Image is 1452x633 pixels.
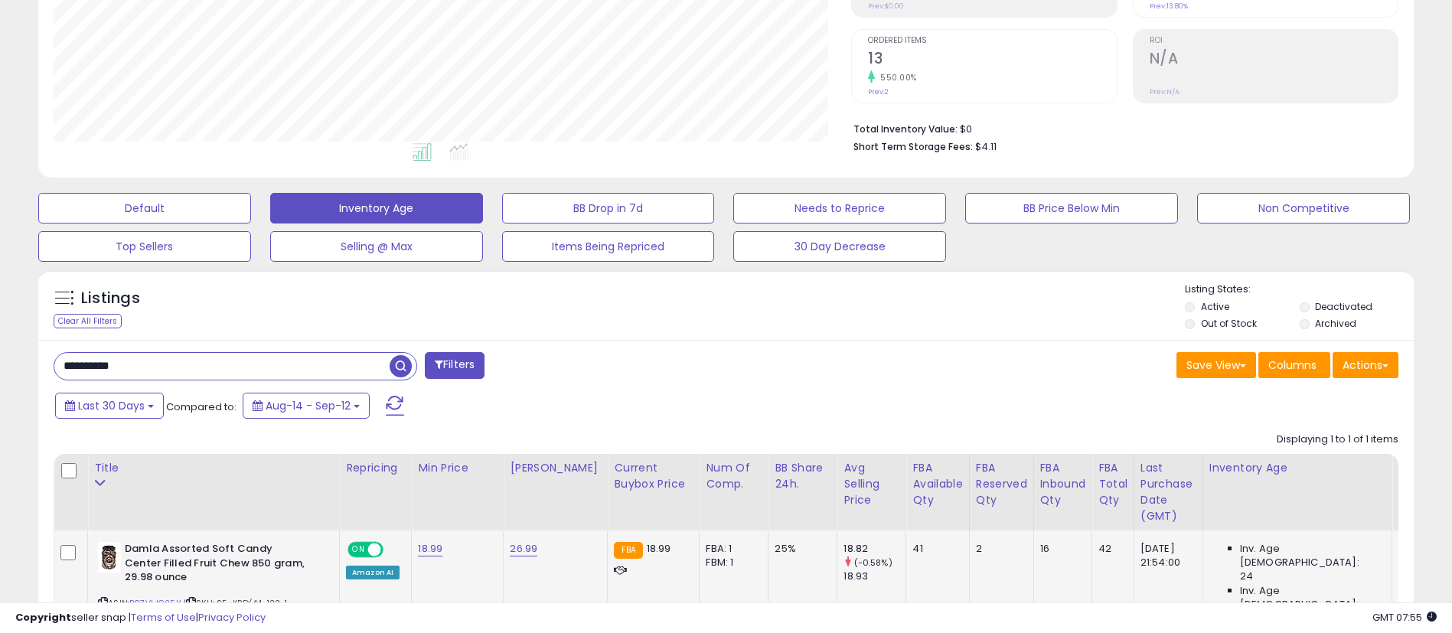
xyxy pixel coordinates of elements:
[266,398,351,413] span: Aug-14 - Sep-12
[614,460,693,492] div: Current Buybox Price
[1098,460,1127,508] div: FBA Total Qty
[912,542,957,556] div: 41
[346,566,400,579] div: Amazon AI
[868,2,904,11] small: Prev: $0.00
[1258,352,1330,378] button: Columns
[38,193,251,224] button: Default
[81,288,140,309] h5: Listings
[425,352,485,379] button: Filters
[1150,50,1398,70] h2: N/A
[502,231,715,262] button: Items Being Repriced
[198,610,266,625] a: Privacy Policy
[875,72,917,83] small: 550.00%
[1372,610,1437,625] span: 2025-10-13 07:55 GMT
[868,87,889,96] small: Prev: 2
[853,122,958,135] b: Total Inventory Value:
[706,460,762,492] div: Num of Comp.
[1277,432,1398,447] div: Displaying 1 to 1 of 1 items
[510,541,537,556] a: 26.99
[78,398,145,413] span: Last 30 Days
[270,193,483,224] button: Inventory Age
[1176,352,1256,378] button: Save View
[853,140,973,153] b: Short Term Storage Fees:
[706,556,756,569] div: FBM: 1
[243,393,370,419] button: Aug-14 - Sep-12
[1201,300,1229,313] label: Active
[1140,542,1191,569] div: [DATE] 21:54:00
[502,193,715,224] button: BB Drop in 7d
[418,541,442,556] a: 18.99
[1333,352,1398,378] button: Actions
[775,542,825,556] div: 25%
[912,460,962,508] div: FBA Available Qty
[1315,317,1356,330] label: Archived
[166,400,237,414] span: Compared to:
[1150,2,1188,11] small: Prev: 13.80%
[853,119,1387,137] li: $0
[775,460,830,492] div: BB Share 24h.
[976,460,1027,508] div: FBA Reserved Qty
[976,542,1022,556] div: 2
[733,193,946,224] button: Needs to Reprice
[647,541,671,556] span: 18.99
[418,460,497,476] div: Min Price
[843,569,905,583] div: 18.93
[15,610,71,625] strong: Copyright
[98,597,292,620] span: | SKU: SE_KRD(44-122-1-1pc)-4.50-13.12
[868,50,1116,70] h2: 13
[843,460,899,508] div: Avg Selling Price
[129,597,181,610] a: B07VLJC25Y
[854,556,892,569] small: (-0.58%)
[733,231,946,262] button: 30 Day Decrease
[1098,542,1122,556] div: 42
[1268,357,1317,373] span: Columns
[868,37,1116,45] span: Ordered Items
[706,542,756,556] div: FBA: 1
[346,460,405,476] div: Repricing
[1197,193,1410,224] button: Non Competitive
[98,542,121,573] img: 41+RfZ42VOL._SL40_.jpg
[965,193,1178,224] button: BB Price Below Min
[54,314,122,328] div: Clear All Filters
[843,542,905,556] div: 18.82
[55,393,164,419] button: Last 30 Days
[1201,317,1257,330] label: Out of Stock
[1150,37,1398,45] span: ROI
[125,542,311,589] b: Damla Assorted Soft Candy Center Filled Fruit Chew 850 gram, 29.98 ounce
[270,231,483,262] button: Selling @ Max
[1040,542,1081,556] div: 16
[131,610,196,625] a: Terms of Use
[510,460,601,476] div: [PERSON_NAME]
[975,139,997,154] span: $4.11
[1240,584,1380,612] span: Inv. Age [DEMOGRAPHIC_DATA]:
[1240,542,1380,569] span: Inv. Age [DEMOGRAPHIC_DATA]:
[381,543,406,556] span: OFF
[1185,282,1414,297] p: Listing States:
[1040,460,1086,508] div: FBA inbound Qty
[1150,87,1180,96] small: Prev: N/A
[38,231,251,262] button: Top Sellers
[614,542,642,559] small: FBA
[1315,300,1372,313] label: Deactivated
[15,611,266,625] div: seller snap | |
[94,460,333,476] div: Title
[1140,460,1196,524] div: Last Purchase Date (GMT)
[1209,460,1385,476] div: Inventory Age
[1240,569,1253,583] span: 24
[349,543,368,556] span: ON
